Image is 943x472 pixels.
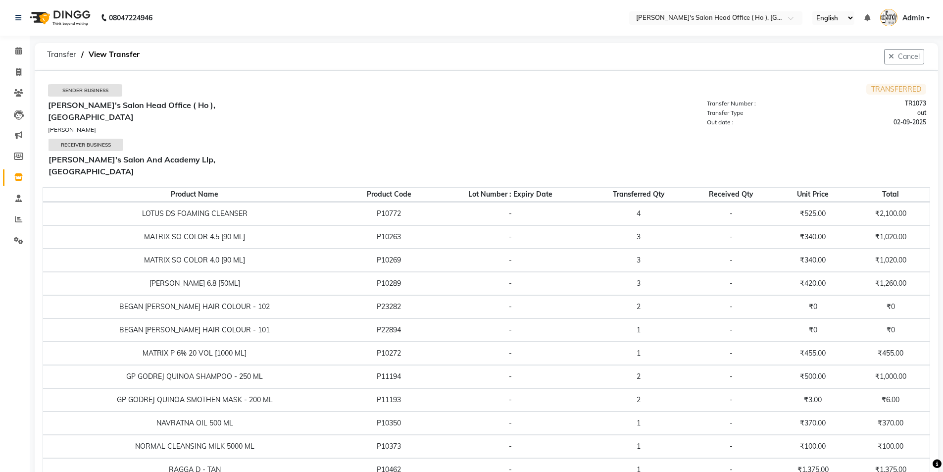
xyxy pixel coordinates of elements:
[49,155,215,176] b: [PERSON_NAME]'s Salon And Academy Llp, [GEOGRAPHIC_DATA]
[774,249,852,272] td: ₹340.00
[589,225,688,249] td: 3
[43,272,346,295] td: [PERSON_NAME] 6.8 [50ML]
[48,100,215,122] b: [PERSON_NAME]'s Salon Head Office ( Ho ), [GEOGRAPHIC_DATA]
[432,365,589,388] td: -
[688,388,774,412] td: -
[774,187,852,202] th: Unit Price
[589,295,688,318] td: 2
[774,272,852,295] td: ₹420.00
[852,318,930,342] td: ₹0
[346,295,432,318] td: P23282
[589,187,688,202] th: Transferred Qty
[701,118,817,127] div: Out date :
[346,249,432,272] td: P10269
[43,388,346,412] td: GP GODREJ QUINOA SMOTHEN MASK - 200 ML
[688,342,774,365] td: -
[346,342,432,365] td: P10272
[688,187,774,202] th: Received Qty
[852,365,930,388] td: ₹1,000.00
[346,388,432,412] td: P11193
[43,202,346,225] td: LOTUS DS FOAMING CLEANSER
[43,187,346,202] th: Product Name
[346,318,432,342] td: P22894
[43,249,346,272] td: MATRIX SO COLOR 4.0 [90 ML]
[432,202,589,225] td: -
[902,13,924,23] span: Admin
[816,118,932,127] div: 02-09-2025
[701,99,817,108] div: Transfer Number :
[43,412,346,435] td: NAVRATNA OIL 500 ML
[48,125,486,134] div: [PERSON_NAME]
[701,108,817,117] div: Transfer Type
[346,225,432,249] td: P10263
[432,388,589,412] td: -
[688,435,774,458] td: -
[774,388,852,412] td: ₹3.00
[432,412,589,435] td: -
[589,365,688,388] td: 2
[589,272,688,295] td: 3
[688,412,774,435] td: -
[589,249,688,272] td: 3
[432,225,589,249] td: -
[852,225,930,249] td: ₹1,020.00
[688,318,774,342] td: -
[852,342,930,365] td: ₹455.00
[432,272,589,295] td: -
[346,435,432,458] td: P10373
[688,365,774,388] td: -
[589,202,688,225] td: 4
[774,412,852,435] td: ₹370.00
[852,272,930,295] td: ₹1,260.00
[852,295,930,318] td: ₹0
[432,187,589,202] th: Lot Number : Expiry Date
[774,342,852,365] td: ₹455.00
[688,272,774,295] td: -
[774,318,852,342] td: ₹0
[432,249,589,272] td: -
[346,202,432,225] td: P10772
[774,295,852,318] td: ₹0
[589,342,688,365] td: 1
[589,435,688,458] td: 1
[43,342,346,365] td: MATRIX P 6% 20 VOL [1000 ML]
[432,295,589,318] td: -
[432,342,589,365] td: -
[84,46,145,63] span: View Transfer
[43,295,346,318] td: BEGAN [PERSON_NAME] HAIR COLOUR - 102
[852,412,930,435] td: ₹370.00
[688,225,774,249] td: -
[880,9,897,26] img: Admin
[589,412,688,435] td: 1
[852,388,930,412] td: ₹6.00
[48,84,122,97] div: Sender Business
[816,108,932,117] div: out
[43,225,346,249] td: MATRIX SO COLOR 4.5 [90 ML]
[688,295,774,318] td: -
[346,187,432,202] th: Product Code
[852,435,930,458] td: ₹100.00
[43,365,346,388] td: GP GODREJ QUINOA SHAMPOO - 250 ML
[432,318,589,342] td: -
[49,139,123,151] div: Receiver Business
[816,99,932,108] div: TR1073
[25,4,93,32] img: logo
[109,4,152,32] b: 08047224946
[884,49,924,64] button: Cancel
[43,318,346,342] td: BEGAN [PERSON_NAME] HAIR COLOUR - 101
[774,202,852,225] td: ₹525.00
[866,84,926,95] span: TRANSFERRED
[432,435,589,458] td: -
[42,46,81,63] span: Transfer
[346,412,432,435] td: P10350
[688,249,774,272] td: -
[589,318,688,342] td: 1
[774,225,852,249] td: ₹340.00
[852,187,930,202] th: Total
[688,202,774,225] td: -
[852,249,930,272] td: ₹1,020.00
[774,435,852,458] td: ₹100.00
[43,435,346,458] td: NORMAL CLEANSING MILK 5000 ML
[774,365,852,388] td: ₹500.00
[852,202,930,225] td: ₹2,100.00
